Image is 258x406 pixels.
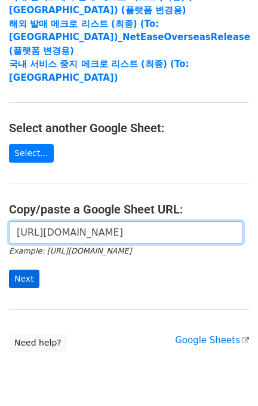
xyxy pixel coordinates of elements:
a: Google Sheets [175,335,249,346]
input: Next [9,270,39,288]
small: Example: [URL][DOMAIN_NAME] [9,246,131,255]
h4: Copy/paste a Google Sheet URL: [9,202,249,216]
a: 해외 발매 메크로 리스트 (최종) (To: [GEOGRAPHIC_DATA])_NetEaseOverseasRelease (플랫폼 변경용) [9,19,250,56]
a: Need help? [9,334,67,352]
a: 국내 서비스 중지 메크로 리스트 (최종) (To:[GEOGRAPHIC_DATA]) [9,59,189,83]
a: Select... [9,144,54,163]
h4: Select another Google Sheet: [9,121,249,135]
iframe: Chat Widget [198,349,258,406]
input: Paste your Google Sheet URL here [9,221,243,244]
